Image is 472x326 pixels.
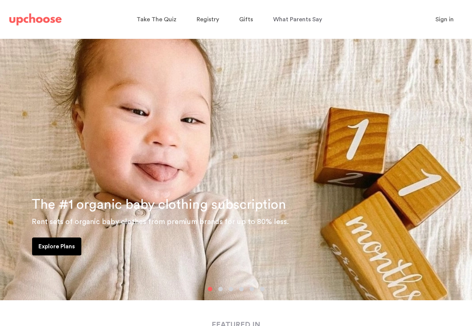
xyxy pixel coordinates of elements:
[239,16,253,22] span: Gifts
[197,16,219,22] span: Registry
[273,12,324,27] a: What Parents Say
[9,12,62,27] a: UpChoose
[239,12,255,27] a: Gifts
[32,216,463,228] p: Rent sets of organic baby clothes from premium brands for up to 80% less.
[137,12,179,27] a: Take The Quiz
[273,16,322,22] span: What Parents Say
[137,16,176,22] span: Take The Quiz
[32,237,81,255] a: Explore Plans
[9,13,62,25] img: UpChoose
[32,198,286,211] span: The #1 organic baby clothing subscription
[197,12,221,27] a: Registry
[426,12,463,27] button: Sign in
[435,16,454,22] span: Sign in
[38,242,75,251] p: Explore Plans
